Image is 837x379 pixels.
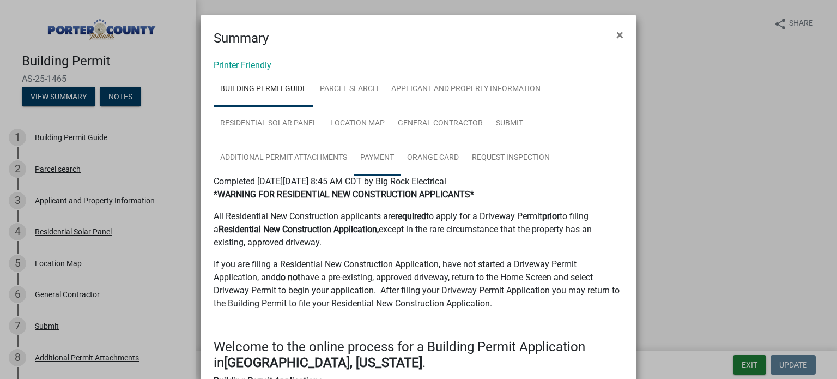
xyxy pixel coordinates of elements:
[214,141,354,176] a: Additional Permit Attachments
[391,106,489,141] a: General Contractor
[219,224,379,234] strong: Residential New Construction Application,
[214,106,324,141] a: Residential Solar Panel
[214,176,446,187] span: Completed [DATE][DATE] 8:45 AM CDT by Big Rock Electrical
[224,355,422,370] strong: [GEOGRAPHIC_DATA], [US_STATE]
[276,272,300,282] strong: do not
[214,258,623,310] p: If you are filing a Residential New Construction Application, have not started a Driveway Permit ...
[214,339,623,371] h4: Welcome to the online process for a Building Permit Application in .
[324,106,391,141] a: Location Map
[542,211,560,221] strong: prior
[465,141,556,176] a: Request Inspection
[313,72,385,107] a: Parcel search
[401,141,465,176] a: Orange Card
[214,60,271,70] a: Printer Friendly
[354,141,401,176] a: Payment
[395,211,426,221] strong: required
[608,20,632,50] button: Close
[489,106,530,141] a: Submit
[214,189,474,200] strong: *WARNING FOR RESIDENTIAL NEW CONSTRUCTION APPLICANTS*
[214,28,269,48] h4: Summary
[385,72,547,107] a: Applicant and Property Information
[214,72,313,107] a: Building Permit Guide
[616,27,623,43] span: ×
[214,210,623,249] p: All Residential New Construction applicants are to apply for a Driveway Permit to filing a except...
